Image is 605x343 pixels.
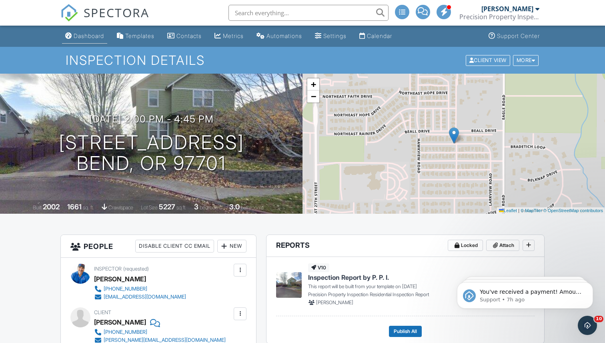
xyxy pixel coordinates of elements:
[307,78,319,90] a: Zoom in
[159,203,175,211] div: 5227
[94,266,122,272] span: Inspector
[104,286,147,292] div: [PHONE_NUMBER]
[323,32,347,39] div: Settings
[66,53,539,67] h1: Inspection Details
[84,4,149,21] span: SPECTORA
[499,208,517,213] a: Leaflet
[74,32,104,39] div: Dashboard
[466,55,510,66] div: Client View
[449,127,459,144] img: Marker
[459,13,539,21] div: Precision Property Inspection
[266,32,302,39] div: Automations
[94,285,186,293] a: [PHONE_NUMBER]
[307,90,319,102] a: Zoom out
[311,79,316,89] span: +
[253,29,305,44] a: Automations (Advanced)
[94,328,226,336] a: [PHONE_NUMBER]
[229,203,240,211] div: 3.0
[60,11,149,28] a: SPECTORA
[223,32,244,39] div: Metrics
[94,309,111,315] span: Client
[104,329,147,335] div: [PHONE_NUMBER]
[176,32,202,39] div: Contacts
[123,266,149,272] span: (requested)
[135,240,214,253] div: Disable Client CC Email
[114,29,158,44] a: Templates
[521,208,542,213] a: © MapTiler
[312,29,350,44] a: Settings
[578,316,597,335] iframe: Intercom live chat
[200,205,222,211] span: bedrooms
[518,208,519,213] span: |
[67,203,82,211] div: 1661
[94,293,186,301] a: [EMAIL_ADDRESS][DOMAIN_NAME]
[35,31,138,38] p: Message from Support, sent 7h ago
[311,91,316,101] span: −
[241,205,264,211] span: bathrooms
[83,205,94,211] span: sq. ft.
[497,32,540,39] div: Support Center
[62,29,107,44] a: Dashboard
[465,57,512,63] a: Client View
[89,114,214,124] h3: [DATE] 2:00 pm - 4:45 pm
[125,32,154,39] div: Templates
[217,240,246,253] div: New
[59,132,244,175] h1: [STREET_ADDRESS] Bend, OR 97701
[543,208,603,213] a: © OpenStreetMap contributors
[43,203,60,211] div: 2002
[356,29,395,44] a: Calendar
[485,29,543,44] a: Support Center
[367,32,392,39] div: Calendar
[60,4,78,22] img: The Best Home Inspection Software - Spectora
[594,316,603,322] span: 10
[445,265,605,321] iframe: Intercom notifications message
[104,294,186,300] div: [EMAIL_ADDRESS][DOMAIN_NAME]
[94,273,146,285] div: [PERSON_NAME]
[33,205,42,211] span: Built
[176,205,186,211] span: sq.ft.
[194,203,198,211] div: 3
[513,55,539,66] div: More
[108,205,133,211] span: crawlspace
[35,23,138,117] span: You've received a payment! Amount $500.00 Fee $14.05 Net $485.95 Transaction # pi_3SCQ0GK7snlDGpR...
[94,316,146,328] div: [PERSON_NAME]
[164,29,205,44] a: Contacts
[61,235,256,258] h3: People
[228,5,389,21] input: Search everything...
[211,29,247,44] a: Metrics
[141,205,158,211] span: Lot Size
[481,5,533,13] div: [PERSON_NAME]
